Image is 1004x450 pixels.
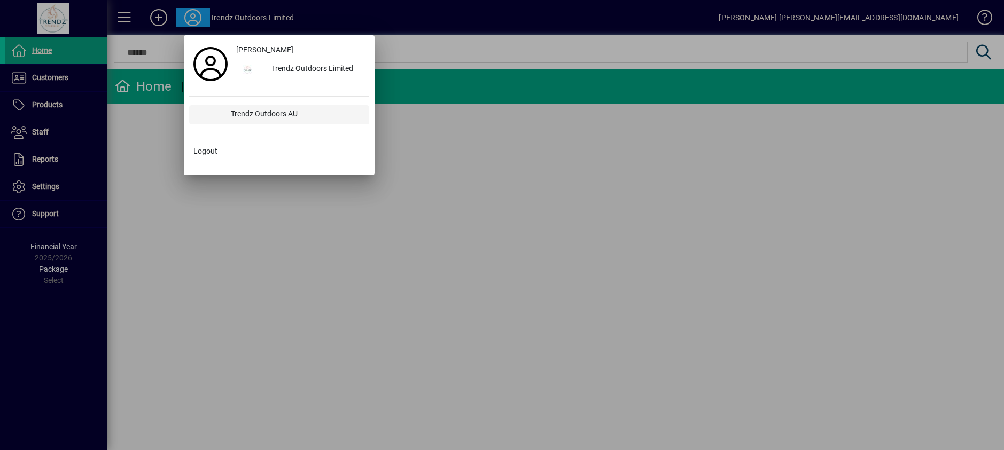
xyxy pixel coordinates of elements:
div: Trendz Outdoors Limited [263,60,369,79]
button: Logout [189,142,369,161]
div: Trendz Outdoors AU [222,105,369,124]
span: Logout [193,146,217,157]
button: Trendz Outdoors AU [189,105,369,124]
span: [PERSON_NAME] [236,44,293,56]
a: Profile [189,54,232,74]
a: [PERSON_NAME] [232,41,369,60]
button: Trendz Outdoors Limited [232,60,369,79]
